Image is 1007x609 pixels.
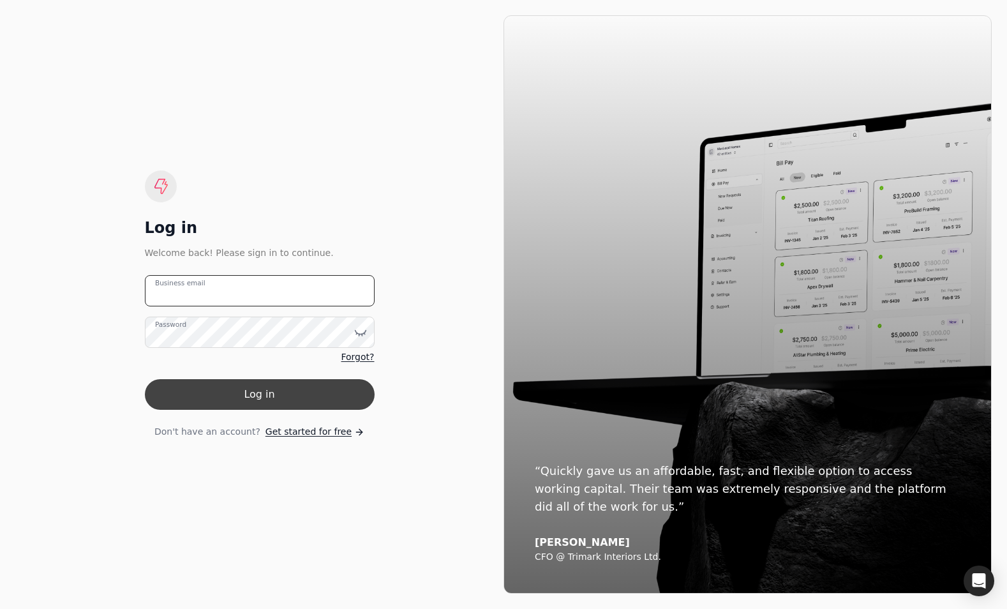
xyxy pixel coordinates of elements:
[341,350,374,364] a: Forgot?
[145,218,375,238] div: Log in
[155,320,186,330] label: Password
[155,278,205,289] label: Business email
[265,425,364,439] a: Get started for free
[535,536,960,549] div: [PERSON_NAME]
[535,462,960,516] div: “Quickly gave us an affordable, fast, and flexible option to access working capital. Their team w...
[145,379,375,410] button: Log in
[964,566,994,596] div: Open Intercom Messenger
[265,425,352,439] span: Get started for free
[535,552,960,563] div: CFO @ Trimark Interiors Ltd.
[145,246,375,260] div: Welcome back! Please sign in to continue.
[154,425,260,439] span: Don't have an account?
